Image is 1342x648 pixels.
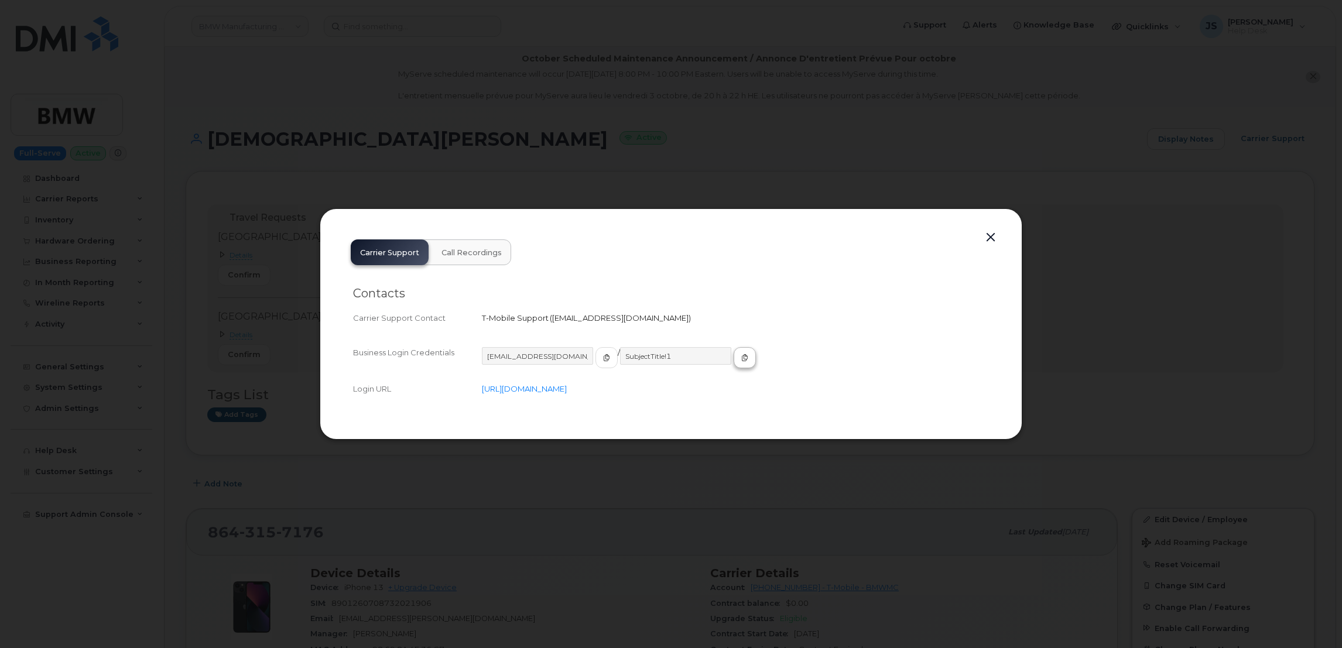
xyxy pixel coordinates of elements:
button: copy to clipboard [595,347,618,368]
a: [URL][DOMAIN_NAME] [482,384,567,393]
div: / [482,347,989,379]
div: Carrier Support Contact [353,313,482,324]
span: T-Mobile Support [482,313,549,323]
span: Call Recordings [441,248,502,258]
iframe: Messenger Launcher [1291,597,1333,639]
button: copy to clipboard [734,347,756,368]
div: Login URL [353,383,482,395]
div: Business Login Credentials [353,347,482,379]
span: [EMAIL_ADDRESS][DOMAIN_NAME] [552,313,689,323]
h2: Contacts [353,286,989,301]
